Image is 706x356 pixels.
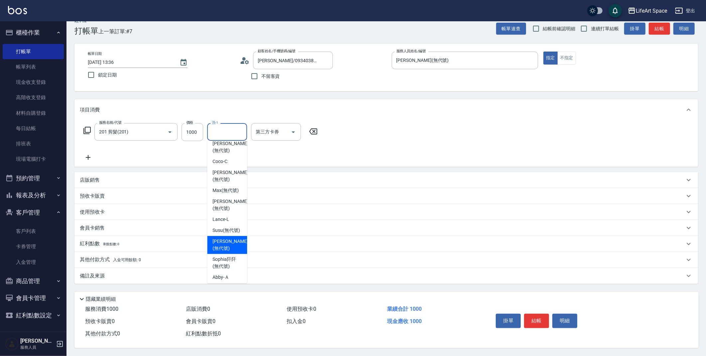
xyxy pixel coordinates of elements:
button: 不指定 [557,52,576,65]
a: 現場電腦打卡 [3,151,64,167]
button: 掛單 [496,314,521,328]
span: 連續打單結帳 [591,25,619,32]
button: Open [165,127,175,137]
span: 結帳前確認明細 [543,25,576,32]
span: 會員卡販賣 0 [186,318,215,324]
button: save [609,4,622,17]
a: 入金管理 [3,255,64,270]
span: 不留客資 [261,73,280,80]
a: 每日結帳 [3,121,64,136]
p: 項目消費 [80,106,100,113]
label: 顧客姓名/手機號碼/編號 [258,49,296,54]
span: Lance -L [212,216,229,223]
span: Susu (無代號) [212,227,240,234]
div: LifeArt Space [636,7,667,15]
a: 卡券管理 [3,239,64,254]
div: 備註及來源 [74,268,698,284]
button: Open [288,127,299,137]
div: 使用預收卡 [74,204,698,220]
label: 帳單日期 [88,51,102,56]
span: 服務消費 1000 [85,306,118,312]
h5: [PERSON_NAME] [20,338,54,344]
button: Choose date, selected date is 2025-09-11 [176,55,192,71]
span: 預收卡販賣 0 [85,318,115,324]
a: 材料自購登錄 [3,105,64,121]
div: 紅利點數剩餘點數: 0 [74,236,698,252]
button: 報表及分析 [3,187,64,204]
span: [PERSON_NAME] (無代號) [212,140,248,154]
div: 預收卡販賣 [74,188,698,204]
span: [PERSON_NAME] (無代號) [212,169,248,183]
a: 帳單列表 [3,59,64,75]
button: LifeArt Space [625,4,670,18]
p: 備註及來源 [80,272,105,279]
span: 鎖定日期 [98,72,117,79]
span: Coco -C [212,158,227,165]
button: 客戶管理 [3,204,64,221]
h2: Key In [74,19,98,24]
img: Logo [8,6,27,14]
label: 價格 [186,120,193,125]
span: Sophia阡阡 (無代號) [212,256,242,270]
button: 帳單速查 [496,23,526,35]
button: 登出 [672,5,698,17]
span: 剩餘點數: 0 [103,242,120,246]
button: 明細 [552,314,577,328]
a: 高階收支登錄 [3,90,64,105]
a: 客戶列表 [3,224,64,239]
button: 櫃檯作業 [3,24,64,41]
p: 店販銷售 [80,177,100,184]
button: 結帳 [524,314,549,328]
span: 入金可用餘額: 0 [113,258,141,262]
span: 現金應收 1000 [387,318,422,324]
span: [PERSON_NAME] (無代號) [212,198,248,212]
span: 店販消費 0 [186,306,210,312]
button: 掛單 [624,23,645,35]
span: Max (無代號) [212,187,239,194]
div: 其他付款方式入金可用餘額: 0 [74,252,698,268]
span: 上一筆訂單:#7 [98,27,133,36]
div: 店販銷售 [74,172,698,188]
p: 隱藏業績明細 [86,296,116,303]
label: 服務人員姓名/編號 [396,49,426,54]
button: 明細 [673,23,695,35]
span: 業績合計 1000 [387,306,422,312]
span: 紅利點數折抵 0 [186,330,221,337]
button: 商品管理 [3,272,64,290]
p: 預收卡販賣 [80,193,105,200]
a: 打帳單 [3,44,64,59]
a: 排班表 [3,136,64,151]
p: 服務人員 [20,344,54,350]
button: 會員卡管理 [3,289,64,307]
span: 扣入金 0 [287,318,306,324]
p: 其他付款方式 [80,256,141,264]
span: Abby -Ａ [212,274,229,281]
button: 指定 [543,52,558,65]
span: 其他付款方式 0 [85,330,120,337]
img: Person [5,337,19,351]
div: 項目消費 [74,99,698,120]
label: 洗-1 [212,120,218,125]
p: 會員卡銷售 [80,225,105,232]
a: 現金收支登錄 [3,75,64,90]
span: 使用預收卡 0 [287,306,316,312]
p: 紅利點數 [80,240,119,248]
input: YYYY/MM/DD hh:mm [88,57,173,68]
div: 會員卡銷售 [74,220,698,236]
h3: 打帳單 [74,26,98,36]
p: 使用預收卡 [80,209,105,216]
button: 預約管理 [3,170,64,187]
button: 結帳 [649,23,670,35]
span: [PERSON_NAME] (無代號) [212,238,248,252]
button: 紅利點數設定 [3,307,64,324]
label: 服務名稱/代號 [99,120,121,125]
